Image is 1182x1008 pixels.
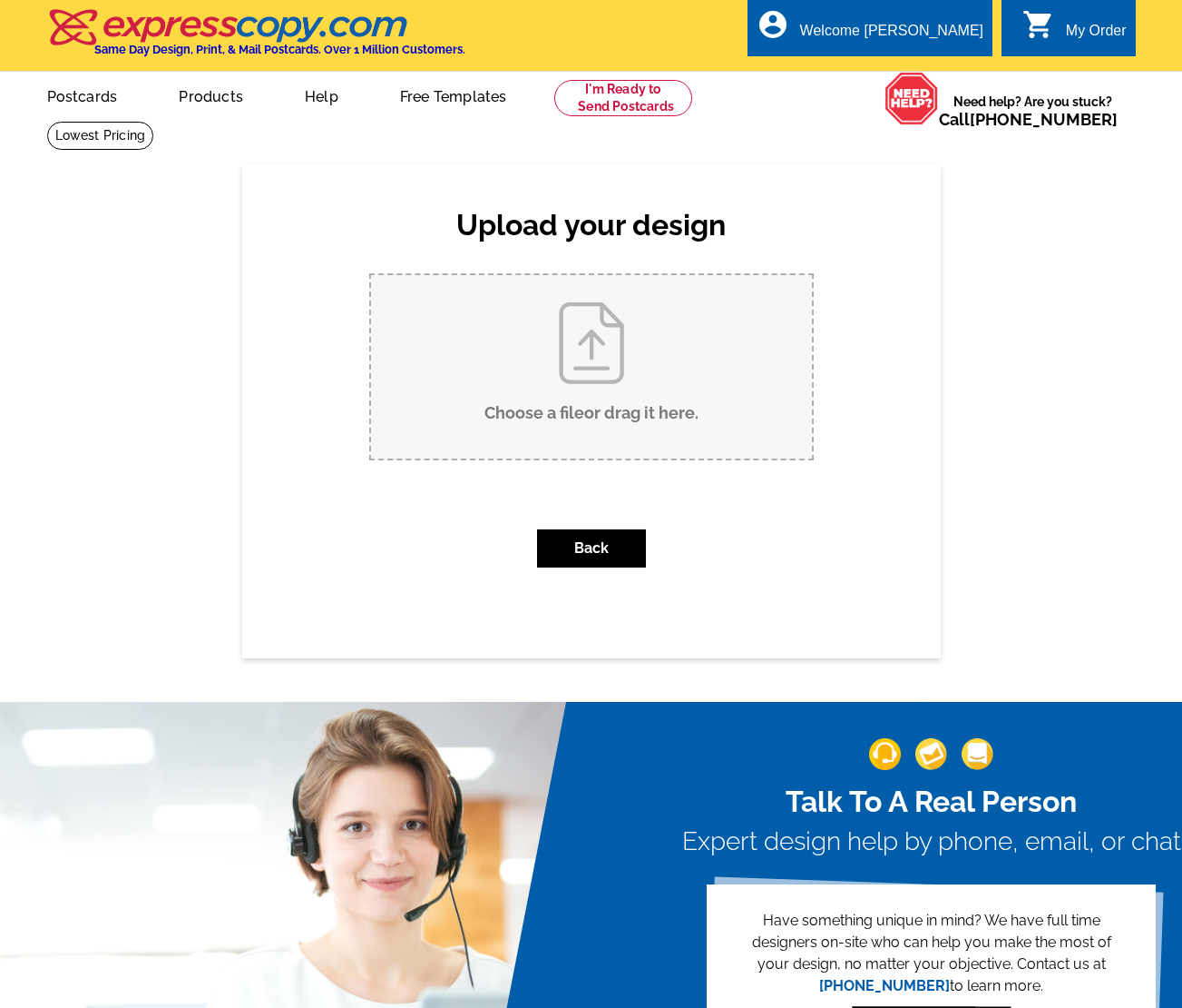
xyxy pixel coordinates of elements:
img: support-img-3_1.png [962,738,993,770]
i: account_circle [757,8,789,41]
button: Back [537,529,646,568]
h2: Talk To A Real Person [682,785,1181,819]
a: Postcards [18,74,147,116]
img: support-img-2.png [915,738,947,770]
span: Call [939,110,1118,129]
h2: Upload your design [351,208,832,242]
img: support-img-1.png [869,738,901,770]
a: Help [276,74,367,116]
i: shopping_cart [1022,8,1055,41]
a: [PHONE_NUMBER] [819,977,950,994]
a: [PHONE_NUMBER] [970,110,1118,129]
h3: Expert design help by phone, email, or chat [682,826,1181,857]
a: shopping_cart My Order [1022,20,1127,43]
img: help [884,72,939,125]
a: Free Templates [371,74,536,116]
div: My Order [1066,23,1127,48]
div: Welcome [PERSON_NAME] [800,23,983,48]
a: Same Day Design, Print, & Mail Postcards. Over 1 Million Customers. [47,22,465,56]
p: Have something unique in mind? We have full time designers on-site who can help you make the most... [736,910,1127,997]
a: Products [150,74,272,116]
h4: Same Day Design, Print, & Mail Postcards. Over 1 Million Customers. [94,43,465,56]
span: Need help? Are you stuck? [939,93,1127,129]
